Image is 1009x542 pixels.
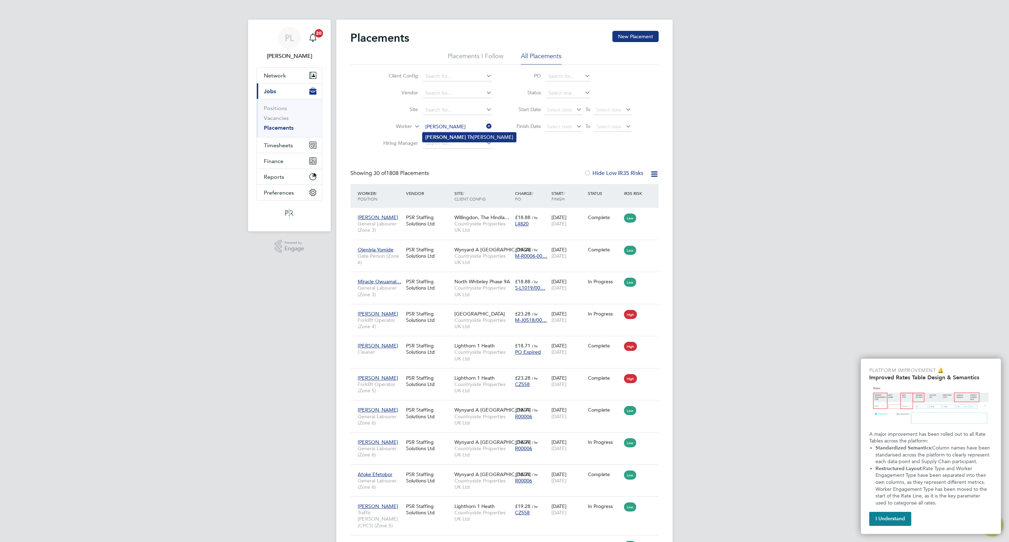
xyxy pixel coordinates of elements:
[624,342,637,351] span: High
[358,439,398,445] span: [PERSON_NAME]
[454,278,510,285] span: North Whiteley Phase 9A
[264,174,284,180] span: Reports
[550,339,586,359] div: [DATE]
[532,247,538,252] span: / hr
[264,88,276,95] span: Jobs
[358,349,403,355] span: Cleaner
[551,253,567,259] span: [DATE]
[358,343,398,349] span: [PERSON_NAME]
[509,89,541,96] label: Status
[454,413,512,426] span: Countryside Properties UK Ltd
[358,278,401,285] span: Miracle Owuamal…
[876,445,991,465] span: Column names have been standarised across the platform to clearly represent each data point and S...
[425,134,466,140] b: [PERSON_NAME]
[550,243,586,263] div: [DATE]
[588,311,621,317] div: In Progress
[404,468,453,487] div: PSR Staffing Solutions Ltd
[404,211,453,230] div: PSR Staffing Solutions Ltd
[861,359,1001,534] div: Improved Rate Table Semantics
[515,253,547,259] span: M-R0006-00…
[869,384,993,428] img: Updated Rates Table Design & Semantics
[509,106,541,113] label: Start Date
[404,403,453,423] div: PSR Staffing Solutions Ltd
[358,413,403,426] span: General Labourer (Zone 6)
[454,190,486,202] span: / Client Config
[404,435,453,455] div: PSR Staffing Solutions Ltd
[532,440,538,445] span: / hr
[454,503,495,509] span: Lighthorn 1 Heath
[284,246,304,252] span: Engage
[551,509,567,516] span: [DATE]
[358,221,403,233] span: General Labourer (Zone 3)
[454,311,505,317] span: [GEOGRAPHIC_DATA]
[624,246,636,255] span: Low
[256,208,322,219] a: Go to home page
[622,187,646,199] div: IR35 Risk
[588,375,621,381] div: Complete
[315,29,323,38] span: 20
[404,339,453,359] div: PSR Staffing Solutions Ltd
[350,170,430,177] div: Showing
[515,471,530,477] span: £18.71
[454,471,531,477] span: Wynyard A [GEOGRAPHIC_DATA]
[624,470,636,480] span: Low
[378,73,418,79] label: Client Config
[264,105,287,111] a: Positions
[256,27,322,60] a: Go to account details
[454,407,531,413] span: Wynyard A [GEOGRAPHIC_DATA]
[521,52,562,65] li: All Placements
[358,407,398,413] span: [PERSON_NAME]
[454,285,512,297] span: Countryside Properties UK Ltd
[546,72,590,81] input: Search for...
[869,374,993,381] h2: Improved Rates Table Design & Semantics
[454,381,512,394] span: Countryside Properties UK Ltd
[550,211,586,230] div: [DATE]
[515,439,530,445] span: £18.71
[509,73,541,79] label: PO
[358,190,377,202] span: / Position
[588,278,621,285] div: In Progress
[532,215,538,220] span: / hr
[550,275,586,294] div: [DATE]
[588,471,621,477] div: Complete
[624,214,636,223] span: Low
[515,278,530,285] span: £18.88
[596,123,622,130] span: Select date
[358,311,398,317] span: [PERSON_NAME]
[551,477,567,484] span: [DATE]
[248,20,331,231] nav: Main navigation
[423,122,492,132] input: Search for...
[515,343,530,349] span: £18.71
[546,88,590,98] input: Select one
[532,375,538,381] span: / hr
[515,285,545,291] span: S-L1019/00…
[532,279,538,284] span: / hr
[583,105,592,114] span: To
[515,503,530,509] span: £19.28
[378,140,418,146] label: Hiring Manager
[515,190,533,202] span: / PO
[551,381,567,387] span: [DATE]
[515,477,532,484] span: R00006
[586,187,623,199] div: Status
[588,407,621,413] div: Complete
[515,381,530,387] span: CZ558
[588,246,621,253] div: Complete
[551,285,567,291] span: [DATE]
[551,190,565,202] span: / Finish
[264,72,286,79] span: Network
[532,407,538,413] span: / hr
[550,435,586,455] div: [DATE]
[454,445,512,458] span: Countryside Properties UK Ltd
[550,371,586,391] div: [DATE]
[515,407,530,413] span: £18.71
[515,317,547,323] span: M-J0518/00…
[515,375,530,381] span: £23.28
[532,504,538,509] span: / hr
[547,123,572,130] span: Select date
[876,466,923,472] strong: Restructured Layout:
[358,477,403,490] span: General Labourer (Zone 6)
[532,472,538,477] span: / hr
[515,413,532,420] span: R00006
[448,52,503,65] li: Placements I Follow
